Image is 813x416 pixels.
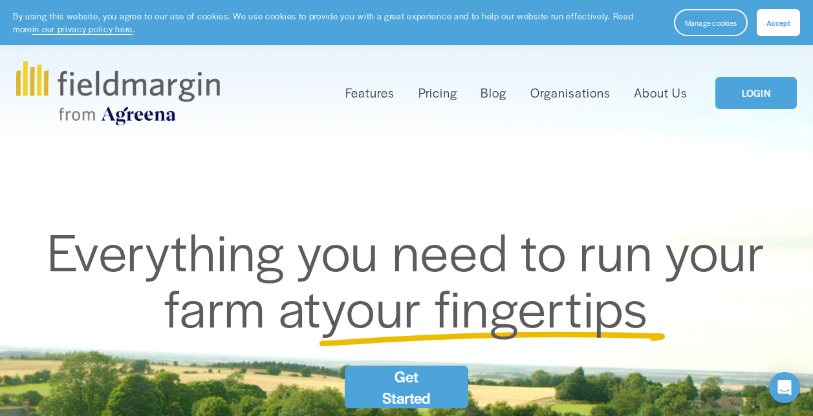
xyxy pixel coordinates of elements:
span: Everything you need to run your farm at [47,213,777,343]
a: Pricing [418,83,457,103]
a: Get Started [345,366,469,408]
button: Manage cookies [674,9,748,36]
span: your fingertips [321,269,648,343]
a: in our privacy policy here [32,23,133,35]
p: By using this website, you agree to our use of cookies. We use cookies to provide you with a grea... [13,10,661,35]
span: Accept [766,17,790,28]
img: fieldmargin.com [16,61,219,125]
button: Accept [757,9,800,36]
a: folder dropdown [345,83,395,103]
div: Open Intercom Messenger [769,372,800,403]
span: Features [345,84,395,102]
a: About Us [634,83,688,103]
a: LOGIN [715,77,797,110]
a: Blog [481,83,506,103]
a: Organisations [530,83,611,103]
span: Manage cookies [685,17,737,28]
